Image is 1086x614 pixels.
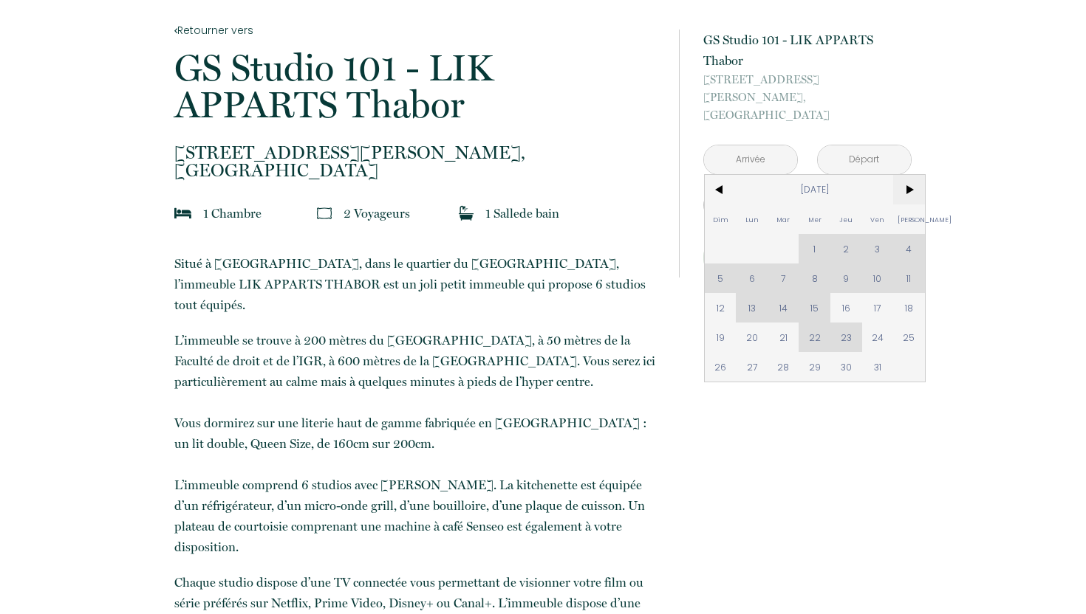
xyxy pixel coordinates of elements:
p: [GEOGRAPHIC_DATA] [703,71,912,124]
input: Arrivée [704,145,797,174]
a: Retourner vers [174,22,659,38]
span: 17 [862,293,894,322]
span: Mar [768,204,799,234]
p: GS Studio 101 - LIK APPARTS Thabor [703,30,912,71]
span: 24 [862,322,894,352]
p: 2 Voyageur [344,203,410,224]
span: [STREET_ADDRESS][PERSON_NAME], [174,144,659,162]
span: 19 [705,322,737,352]
p: Situé à [GEOGRAPHIC_DATA], dans le quartier du [GEOGRAPHIC_DATA], l’immeuble LIK APPARTS THABOR e... [174,253,659,315]
span: 30 [830,352,862,382]
span: 21 [768,322,799,352]
span: 29 [799,352,830,382]
span: Jeu [830,204,862,234]
span: < [705,175,737,204]
p: 1 Chambre [203,203,262,224]
span: [DATE] [736,175,893,204]
p: GS Studio 101 - LIK APPARTS Thabor [174,49,659,123]
button: Réserver [703,238,912,277]
span: [STREET_ADDRESS][PERSON_NAME], [703,71,912,106]
span: 18 [893,293,925,322]
span: 12 [705,293,737,322]
span: Ven [862,204,894,234]
span: 16 [830,293,862,322]
p: 1 Salle de bain [485,203,559,224]
span: 20 [736,322,768,352]
span: Mer [799,204,830,234]
span: > [893,175,925,204]
span: Lun [736,204,768,234]
img: guests [317,206,332,221]
span: [PERSON_NAME] [893,204,925,234]
span: 31 [862,352,894,382]
span: Dim [705,204,737,234]
span: 25 [893,322,925,352]
input: Départ [818,145,911,174]
span: 27 [736,352,768,382]
p: L’immeuble se trouve à 200 mètres du [GEOGRAPHIC_DATA], à 50 mètres de la Faculté de droit et de ... [174,330,659,557]
span: s [405,206,410,221]
span: 28 [768,352,799,382]
p: [GEOGRAPHIC_DATA] [174,144,659,179]
span: 26 [705,352,737,382]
